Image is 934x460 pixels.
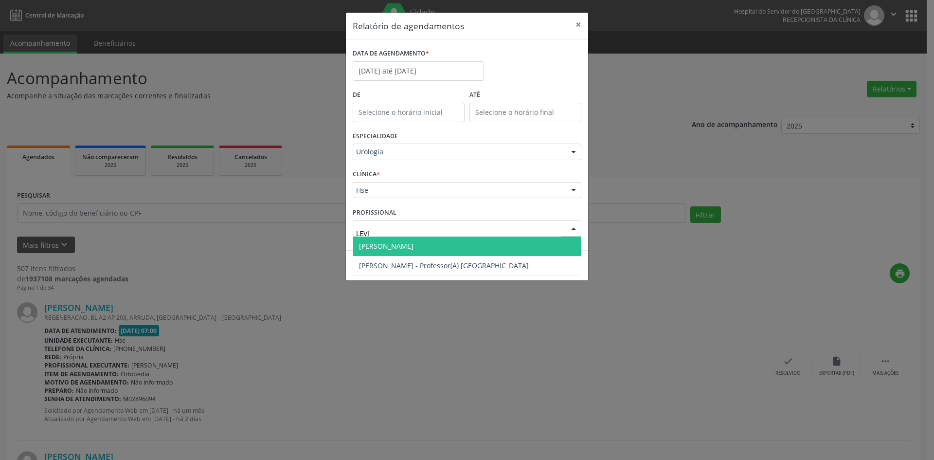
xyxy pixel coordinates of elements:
label: DATA DE AGENDAMENTO [353,46,429,61]
input: Selecione o horário final [469,103,581,122]
span: [PERSON_NAME] [359,241,413,251]
label: De [353,88,465,103]
label: ATÉ [469,88,581,103]
label: CLÍNICA [353,167,380,182]
button: Close [569,13,588,37]
input: Selecione o horário inicial [353,103,465,122]
label: ESPECIALIDADE [353,129,398,144]
span: Hse [356,185,561,195]
span: Urologia [356,147,561,157]
span: [PERSON_NAME] - Professor(A) [GEOGRAPHIC_DATA] [359,261,529,270]
input: Selecione um profissional [356,223,561,243]
input: Selecione uma data ou intervalo [353,61,484,81]
h5: Relatório de agendamentos [353,19,464,32]
label: PROFISSIONAL [353,205,396,220]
